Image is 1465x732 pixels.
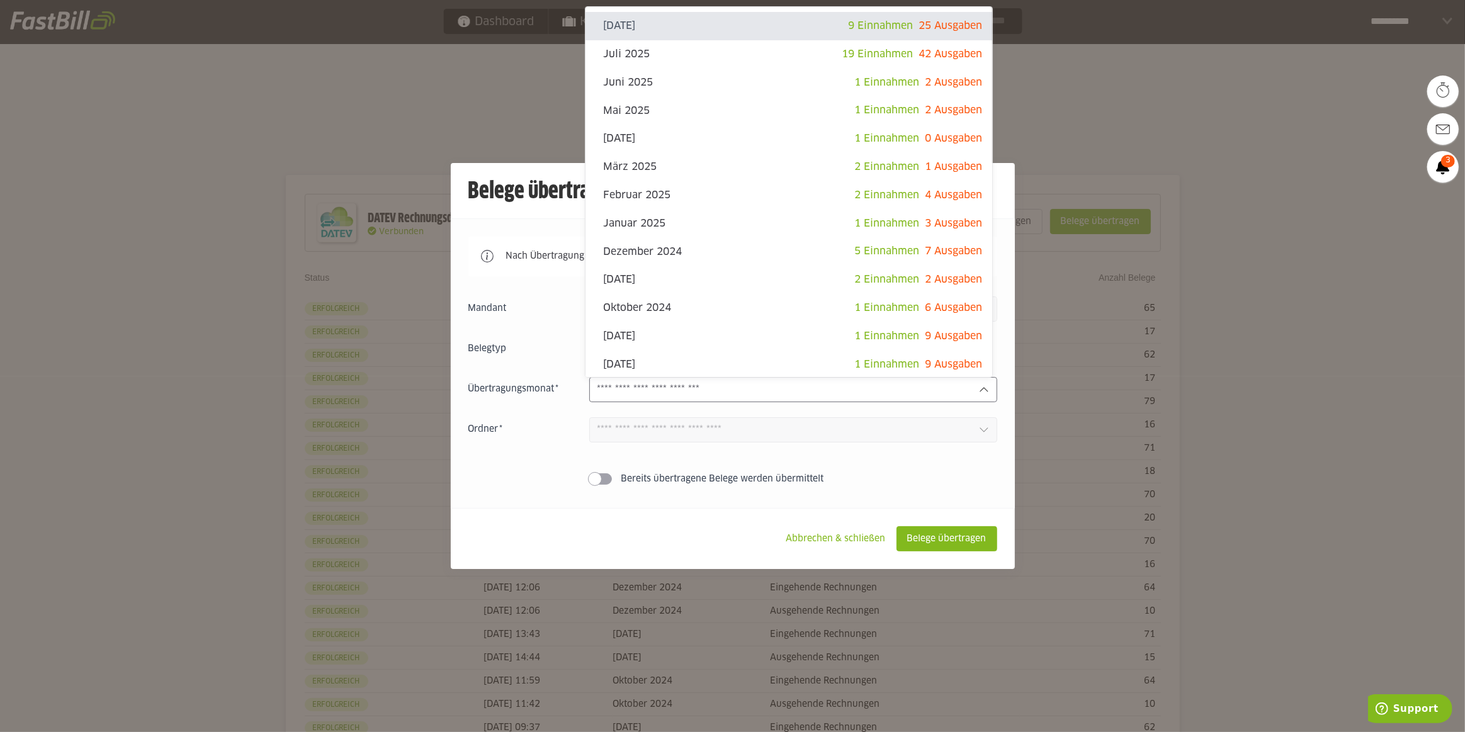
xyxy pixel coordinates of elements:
span: 9 Ausgaben [925,331,982,341]
span: 0 Ausgaben [925,133,982,144]
span: 7 Ausgaben [925,246,982,256]
sl-switch: Bereits übertragene Belege werden übermittelt [468,473,997,485]
sl-option: Mai 2025 [585,96,992,125]
sl-button: Abbrechen & schließen [776,526,897,551]
span: 1 Einnahmen [854,303,919,313]
span: 6 Ausgaben [925,303,982,313]
sl-option: Dezember 2024 [585,237,992,266]
span: 1 Einnahmen [854,105,919,115]
span: 5 Einnahmen [854,246,919,256]
span: 3 [1441,155,1455,167]
sl-option: Juli 2025 [585,40,992,69]
span: 9 Ausgaben [925,359,982,369]
sl-option: März 2025 [585,153,992,181]
span: 2 Ausgaben [925,274,982,284]
span: 2 Ausgaben [925,105,982,115]
sl-option: [DATE] [585,266,992,294]
sl-option: Januar 2025 [585,210,992,238]
span: 1 Einnahmen [854,133,919,144]
span: 2 Einnahmen [854,162,919,172]
span: 4 Ausgaben [925,190,982,200]
span: 1 Ausgaben [925,162,982,172]
sl-option: Oktober 2024 [585,294,992,322]
span: 2 Einnahmen [854,274,919,284]
span: 1 Einnahmen [854,359,919,369]
span: 1 Einnahmen [854,218,919,228]
sl-option: [DATE] [585,125,992,153]
iframe: Öffnet ein Widget, in dem Sie weitere Informationen finden [1368,694,1452,726]
sl-option: Februar 2025 [585,181,992,210]
a: 3 [1427,151,1459,183]
sl-option: Juni 2025 [585,69,992,97]
span: 1 Einnahmen [854,77,919,87]
span: 2 Ausgaben [925,77,982,87]
span: 19 Einnahmen [842,49,913,59]
span: 42 Ausgaben [919,49,982,59]
sl-option: [DATE] [585,12,992,40]
sl-button: Belege übertragen [897,526,997,551]
span: 1 Einnahmen [854,331,919,341]
sl-option: [DATE] [585,351,992,379]
span: 2 Einnahmen [854,190,919,200]
span: 9 Einnahmen [848,21,913,31]
sl-option: [DATE] [585,322,992,351]
span: 25 Ausgaben [919,21,982,31]
span: 3 Ausgaben [925,218,982,228]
